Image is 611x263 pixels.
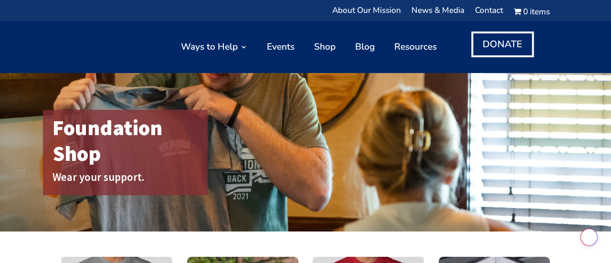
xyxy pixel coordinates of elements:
[332,7,401,19] a: About Our Mission
[355,25,375,68] a: Blog
[475,7,503,19] a: Contact
[53,169,203,190] h2: Wear your support.
[314,25,336,68] a: Shop
[523,9,550,15] span: 0 items
[514,6,523,17] i: Cart
[394,25,437,68] a: Resources
[181,25,247,68] a: Ways to Help
[411,7,464,19] a: News & Media
[267,25,295,68] a: Events
[514,7,550,19] a: Cart0 items
[53,115,203,171] h1: Foundation Shop
[471,32,534,57] a: DONATE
